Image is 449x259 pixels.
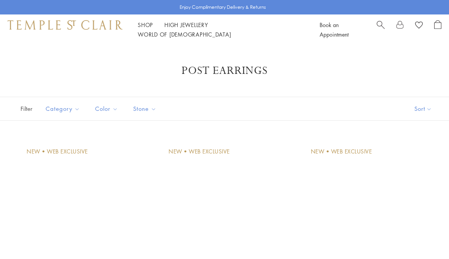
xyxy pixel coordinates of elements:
[127,100,162,117] button: Stone
[169,147,230,156] div: New • Web Exclusive
[42,104,86,114] span: Category
[8,20,123,29] img: Temple St. Clair
[397,97,449,120] button: Show sort by
[377,20,385,39] a: Search
[138,30,231,38] a: World of [DEMOGRAPHIC_DATA]World of [DEMOGRAPHIC_DATA]
[129,104,162,114] span: Stone
[40,100,86,117] button: Category
[415,20,423,32] a: View Wishlist
[180,3,266,11] p: Enjoy Complimentary Delivery & Returns
[89,100,124,117] button: Color
[91,104,124,114] span: Color
[138,20,303,39] nav: Main navigation
[27,147,88,156] div: New • Web Exclusive
[30,64,419,78] h1: Post Earrings
[138,21,153,29] a: ShopShop
[320,21,349,38] a: Book an Appointment
[434,20,441,39] a: Open Shopping Bag
[311,147,372,156] div: New • Web Exclusive
[164,21,208,29] a: High JewelleryHigh Jewellery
